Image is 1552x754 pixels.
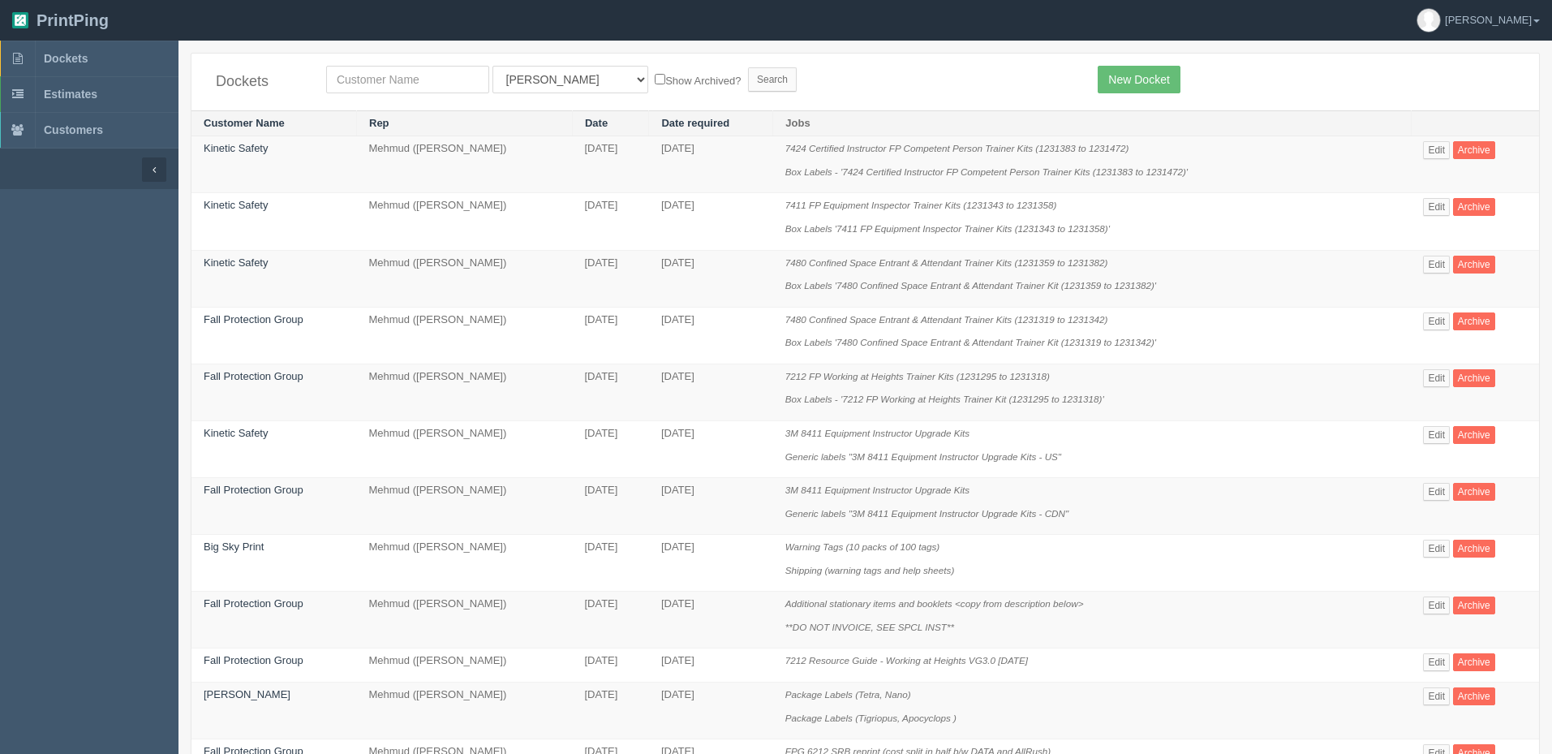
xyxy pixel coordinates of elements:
[1453,256,1495,274] a: Archive
[44,88,97,101] span: Estimates
[785,257,1108,268] i: 7480 Confined Space Entrant & Attendant Trainer Kits (1231359 to 1231382)
[44,52,88,65] span: Dockets
[785,371,1050,381] i: 7212 FP Working at Heights Trainer Kits (1231295 to 1231318)
[204,484,303,496] a: Fall Protection Group
[357,683,573,739] td: Mehmud ([PERSON_NAME])
[655,71,741,89] label: Show Archived?
[357,307,573,364] td: Mehmud ([PERSON_NAME])
[204,688,290,700] a: [PERSON_NAME]
[572,683,648,739] td: [DATE]
[1423,426,1450,444] a: Edit
[204,597,303,610] a: Fall Protection Group
[572,478,648,535] td: [DATE]
[369,117,389,129] a: Rep
[649,250,773,307] td: [DATE]
[1453,141,1495,159] a: Archive
[204,541,264,553] a: Big Sky Print
[585,117,608,129] a: Date
[1423,198,1450,216] a: Edit
[649,648,773,683] td: [DATE]
[649,683,773,739] td: [DATE]
[748,67,797,92] input: Search
[572,364,648,420] td: [DATE]
[1423,653,1450,671] a: Edit
[1453,653,1495,671] a: Archive
[785,451,1061,462] i: Generic labels "3M 8411 Equipment Instructor Upgrade Kits - US"
[1423,483,1450,501] a: Edit
[1453,312,1495,330] a: Archive
[204,199,269,211] a: Kinetic Safety
[649,535,773,592] td: [DATE]
[785,166,1188,177] i: Box Labels - '7424 Certified Instructor FP Competent Person Trainer Kits (1231383 to 1231472)'
[1453,687,1495,705] a: Archive
[785,223,1110,234] i: Box Labels '7411 FP Equipment Inspector Trainer Kits (1231343 to 1231358)'
[785,508,1068,519] i: Generic labels "3M 8411 Equipment Instructor Upgrade Kits - CDN"
[216,74,302,90] h4: Dockets
[204,654,303,666] a: Fall Protection Group
[1423,540,1450,558] a: Edit
[785,655,1028,666] i: 7212 Resource Guide - Working at Heights VG3.0 [DATE]
[357,193,573,250] td: Mehmud ([PERSON_NAME])
[357,648,573,683] td: Mehmud ([PERSON_NAME])
[204,142,269,154] a: Kinetic Safety
[357,420,573,477] td: Mehmud ([PERSON_NAME])
[785,200,1057,210] i: 7411 FP Equipment Inspector Trainer Kits (1231343 to 1231358)
[1453,369,1495,387] a: Archive
[649,592,773,648] td: [DATE]
[572,535,648,592] td: [DATE]
[572,648,648,683] td: [DATE]
[785,394,1104,404] i: Box Labels - '7212 FP Working at Heights Trainer Kit (1231295 to 1231318)'
[785,143,1129,153] i: 7424 Certified Instructor FP Competent Person Trainer Kits (1231383 to 1231472)
[1423,141,1450,159] a: Edit
[326,66,489,93] input: Customer Name
[1453,198,1495,216] a: Archive
[1453,483,1495,501] a: Archive
[572,592,648,648] td: [DATE]
[785,713,957,723] i: Package Labels (Tigriopus, Apocyclops )
[1417,9,1440,32] img: avatar_default-7531ab5dedf162e01f1e0bb0964e6a185e93c5c22dfe317fb01d7f8cd2b1632c.jpg
[1423,687,1450,705] a: Edit
[357,535,573,592] td: Mehmud ([PERSON_NAME])
[572,420,648,477] td: [DATE]
[12,12,28,28] img: logo-3e63b451c926e2ac314895c53de4908e5d424f24456219fb08d385ab2e579770.png
[661,117,729,129] a: Date required
[785,622,954,632] i: **DO NOT INVOICE, SEE SPCL INST**
[572,136,648,193] td: [DATE]
[1453,540,1495,558] a: Archive
[785,485,969,495] i: 3M 8411 Equipment Instructor Upgrade Kits
[1453,597,1495,614] a: Archive
[649,478,773,535] td: [DATE]
[204,370,303,382] a: Fall Protection Group
[655,74,665,84] input: Show Archived?
[773,110,1412,136] th: Jobs
[204,117,285,129] a: Customer Name
[785,280,1156,291] i: Box Labels '7480 Confined Space Entrant & Attendant Trainer Kit (1231359 to 1231382)'
[572,307,648,364] td: [DATE]
[649,307,773,364] td: [DATE]
[357,250,573,307] td: Mehmud ([PERSON_NAME])
[1453,426,1495,444] a: Archive
[785,689,911,700] i: Package Labels (Tetra, Nano)
[44,123,103,136] span: Customers
[785,428,969,438] i: 3M 8411 Equipment Instructor Upgrade Kits
[649,364,773,420] td: [DATE]
[357,364,573,420] td: Mehmud ([PERSON_NAME])
[357,136,573,193] td: Mehmud ([PERSON_NAME])
[785,598,1084,609] i: Additional stationary items and booklets <copy from description below>
[785,541,939,552] i: Warning Tags (10 packs of 100 tags)
[1423,312,1450,330] a: Edit
[357,592,573,648] td: Mehmud ([PERSON_NAME])
[204,256,269,269] a: Kinetic Safety
[785,337,1156,347] i: Box Labels '7480 Confined Space Entrant & Attendant Trainer Kit (1231319 to 1231342)'
[204,427,269,439] a: Kinetic Safety
[785,314,1108,325] i: 7480 Confined Space Entrant & Attendant Trainer Kits (1231319 to 1231342)
[572,193,648,250] td: [DATE]
[649,420,773,477] td: [DATE]
[1423,597,1450,614] a: Edit
[785,565,955,575] i: Shipping (warning tags and help sheets)
[357,478,573,535] td: Mehmud ([PERSON_NAME])
[1098,66,1180,93] a: New Docket
[1423,256,1450,274] a: Edit
[204,313,303,325] a: Fall Protection Group
[649,193,773,250] td: [DATE]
